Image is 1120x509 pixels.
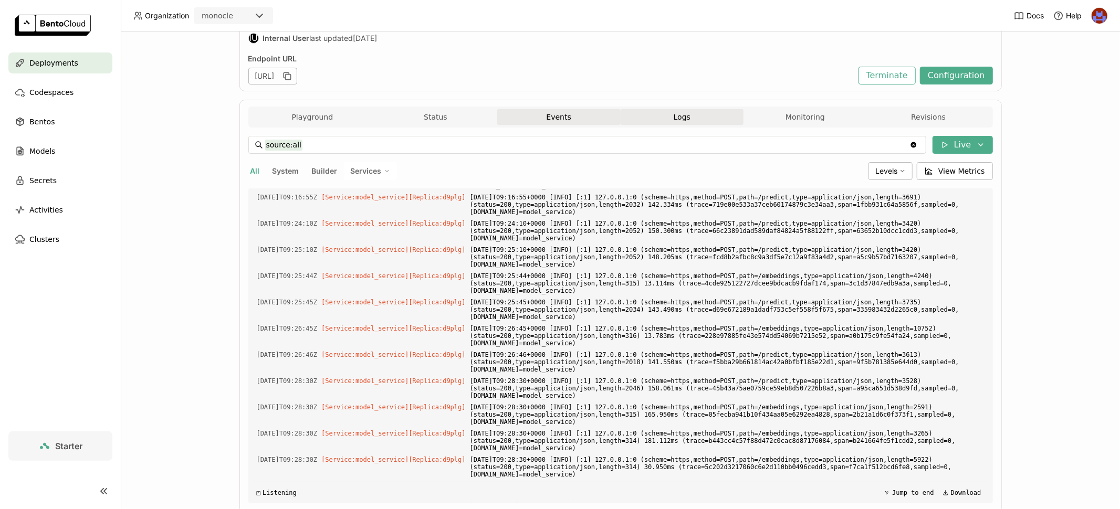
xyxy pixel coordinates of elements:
[8,82,112,103] a: Codespaces
[859,67,916,84] button: Terminate
[321,377,409,385] span: [Service:model_service]
[234,11,235,22] input: Selected monocle.
[29,57,78,69] span: Deployments
[470,270,985,296] span: [DATE]T09:25:44+0000 [INFO] [:1] 127.0.0.1:0 (scheme=https,method=POST,path=/embeddings,type=appl...
[257,323,318,334] span: 2025-08-14T09:26:45.337Z
[29,115,55,128] span: Bentos
[470,323,985,349] span: [DATE]T09:26:45+0000 [INFO] [:1] 127.0.0.1:0 (scheme=https,method=POST,path=/embeddings,type=appl...
[202,10,233,21] div: monocle
[1014,10,1044,21] a: Docs
[875,166,897,176] span: Levels
[321,194,409,201] span: [Service:model_service]
[8,229,112,250] a: Clusters
[621,109,744,125] button: Logs
[353,34,378,43] span: [DATE]
[470,218,985,244] span: [DATE]T09:24:10+0000 [INFO] [:1] 127.0.0.1:0 (scheme=https,method=POST,path=/predict,type=applica...
[470,480,985,506] span: [DATE]T09:28:30+0000 [INFO] [:1] 127.0.0.1:0 (scheme=https,method=POST,path=/predict,type=applica...
[145,11,189,20] span: Organization
[321,430,409,437] span: [Service:model_service]
[8,170,112,191] a: Secrets
[257,489,297,496] div: Listening
[374,109,497,125] button: Status
[310,164,340,178] button: Builder
[321,325,409,332] span: [Service:model_service]
[470,244,985,270] span: [DATE]T09:25:10+0000 [INFO] [:1] 127.0.0.1:0 (scheme=https,method=POST,path=/predict,type=applica...
[470,401,985,428] span: [DATE]T09:28:30+0000 [INFO] [:1] 127.0.0.1:0 (scheme=https,method=POST,path=/embeddings,type=appl...
[8,141,112,162] a: Models
[257,428,318,439] span: 2025-08-14T09:28:30.756Z
[263,34,310,43] strong: Internal User
[933,136,993,154] button: Live
[470,428,985,454] span: [DATE]T09:28:30+0000 [INFO] [:1] 127.0.0.1:0 (scheme=https,method=POST,path=/embeddings,type=appl...
[1053,10,1082,21] div: Help
[257,218,318,229] span: 2025-08-14T09:24:10.112Z
[251,109,374,125] button: Playground
[938,166,985,176] span: View Metrics
[409,220,465,227] span: [Replica:d9plg]
[29,145,55,157] span: Models
[917,162,993,180] button: View Metrics
[470,349,985,375] span: [DATE]T09:26:46+0000 [INFO] [:1] 127.0.0.1:0 (scheme=https,method=POST,path=/predict,type=applica...
[409,299,465,306] span: [Replica:d9plg]
[409,325,465,332] span: [Replica:d9plg]
[257,401,318,413] span: 2025-08-14T09:28:30.741Z
[344,162,397,180] div: Services
[409,456,465,463] span: [Replica:d9plg]
[321,456,409,463] span: [Service:model_service]
[409,351,465,358] span: [Replica:d9plg]
[920,67,993,84] button: Configuration
[409,430,465,437] span: [Replica:d9plg]
[8,52,112,73] a: Deployments
[867,109,990,125] button: Revisions
[744,109,867,125] button: Monitoring
[29,204,63,216] span: Activities
[29,174,57,187] span: Secrets
[321,246,409,253] span: [Service:model_service]
[257,192,318,203] span: 2025-08-14T09:16:55.085Z
[1027,11,1044,20] span: Docs
[470,296,985,323] span: [DATE]T09:25:45+0000 [INFO] [:1] 127.0.0.1:0 (scheme=https,method=POST,path=/predict,type=applica...
[257,480,318,492] span: 2025-08-14T09:28:30.919Z
[257,349,318,360] span: 2025-08-14T09:26:46.470Z
[257,454,318,465] span: 2025-08-14T09:28:30.767Z
[409,272,465,280] span: [Replica:d9plg]
[868,162,913,180] div: Levels
[470,192,985,218] span: [DATE]T09:16:55+0000 [INFO] [:1] 127.0.0.1:0 (scheme=https,method=POST,path=/predict,type=applica...
[55,441,82,451] span: Starter
[257,270,318,282] span: 2025-08-14T09:25:44.193Z
[321,272,409,280] span: [Service:model_service]
[257,489,260,496] span: ◰
[321,220,409,227] span: [Service:model_service]
[257,375,318,387] span: 2025-08-14T09:28:30.726Z
[909,141,918,149] svg: Clear value
[8,431,112,461] a: Starter
[409,246,465,253] span: [Replica:d9plg]
[248,164,262,178] button: All
[8,199,112,220] a: Activities
[249,34,258,43] div: IU
[321,404,409,411] span: [Service:model_service]
[939,486,985,499] button: Download
[497,109,621,125] button: Events
[470,454,985,480] span: [DATE]T09:28:30+0000 [INFO] [:1] 127.0.0.1:0 (scheme=https,method=POST,path=/embeddings,type=appl...
[321,351,409,358] span: [Service:model_service]
[470,375,985,401] span: [DATE]T09:28:30+0000 [INFO] [:1] 127.0.0.1:0 (scheme=https,method=POST,path=/predict,type=applica...
[409,404,465,411] span: [Replica:d9plg]
[881,486,937,499] button: Jump to end
[248,54,853,63] div: Endpoint URL
[1066,11,1082,20] span: Help
[409,194,465,201] span: [Replica:d9plg]
[29,86,74,99] span: Codespaces
[248,68,297,84] div: [URL]
[248,33,488,44] div: last updated
[270,164,301,178] button: System
[1092,8,1107,24] img: Noa Tavron
[15,15,91,36] img: logo
[351,166,382,176] span: Services
[248,33,259,44] div: Internal User
[321,299,409,306] span: [Service:model_service]
[409,377,465,385] span: [Replica:d9plg]
[29,233,59,246] span: Clusters
[265,136,909,153] input: Search
[8,111,112,132] a: Bentos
